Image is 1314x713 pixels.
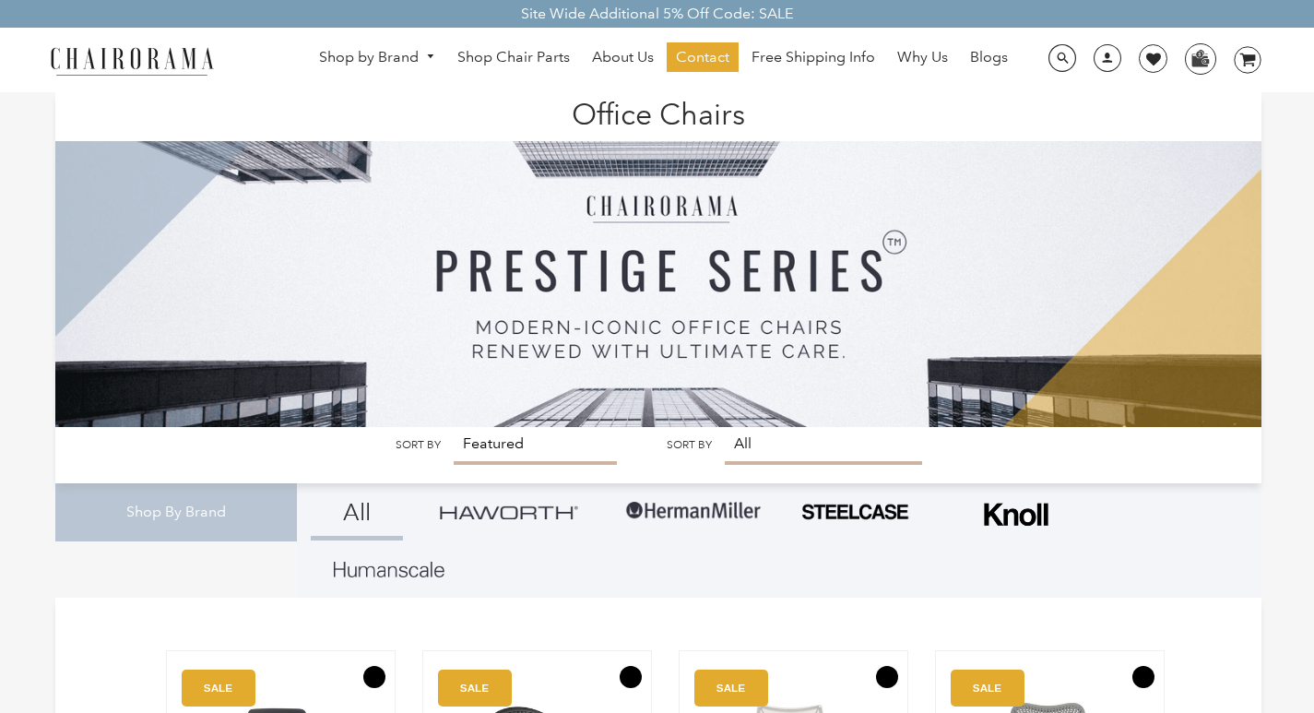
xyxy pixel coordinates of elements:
a: Shop by Brand [310,43,444,72]
button: Add to Wishlist [876,666,898,688]
img: PHOTO-2024-07-09-00-53-10-removebg-preview.png [799,502,910,522]
span: Contact [676,48,729,67]
span: Free Shipping Info [752,48,875,67]
img: chairorama [40,44,224,77]
span: Shop Chair Parts [457,48,570,67]
label: Sort by [396,438,441,452]
img: Layer_1_1.png [334,562,444,578]
img: Group-1.png [624,483,763,539]
text: SALE [204,682,232,694]
div: Shop By Brand [55,483,297,541]
span: About Us [592,48,654,67]
button: Add to Wishlist [1132,666,1154,688]
a: Free Shipping Info [742,42,884,72]
text: SALE [973,682,1001,694]
h1: Office Chairs [74,92,1243,132]
label: Sort by [667,438,712,452]
nav: DesktopNavigation [302,42,1025,77]
button: Add to Wishlist [620,666,642,688]
span: Why Us [897,48,948,67]
text: SALE [460,682,489,694]
a: Contact [667,42,739,72]
a: All [311,483,403,541]
a: Blogs [961,42,1017,72]
text: SALE [716,682,745,694]
img: WhatsApp_Image_2024-07-12_at_16.23.01.webp [1186,44,1214,72]
img: Office Chairs [55,92,1261,427]
span: Blogs [970,48,1008,67]
a: Why Us [888,42,957,72]
button: Add to Wishlist [363,666,385,688]
img: Frame_4.png [979,491,1053,538]
a: Shop Chair Parts [448,42,579,72]
a: About Us [583,42,663,72]
img: Group_4be16a4b-c81a-4a6e-a540-764d0a8faf6e.png [440,505,578,519]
